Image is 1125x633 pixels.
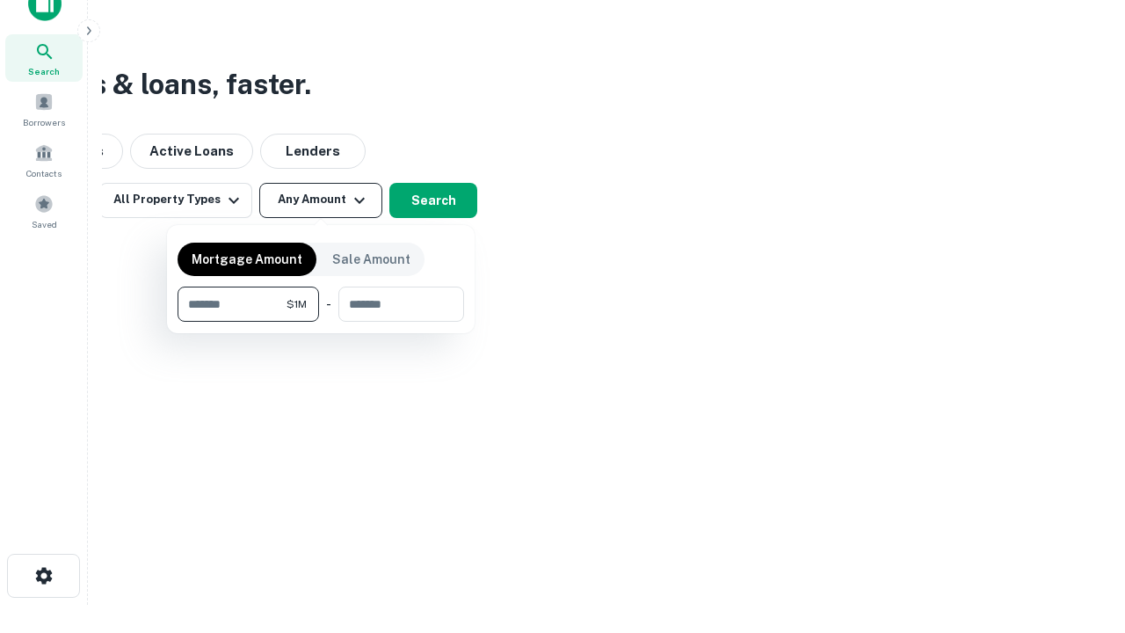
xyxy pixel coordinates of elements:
[326,287,331,322] div: -
[192,250,302,269] p: Mortgage Amount
[332,250,410,269] p: Sale Amount
[287,296,307,312] span: $1M
[1037,492,1125,577] iframe: Chat Widget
